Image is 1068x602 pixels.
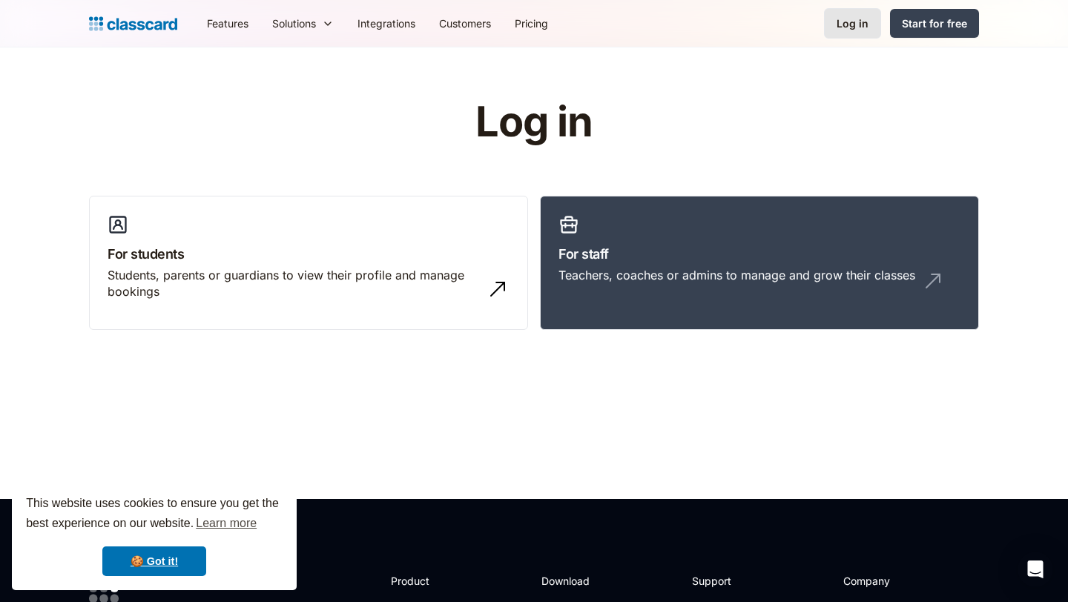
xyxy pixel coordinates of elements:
[558,244,960,264] h3: For staff
[102,546,206,576] a: dismiss cookie message
[824,8,881,39] a: Log in
[540,196,979,331] a: For staffTeachers, coaches or admins to manage and grow their classes
[391,573,470,589] h2: Product
[541,573,602,589] h2: Download
[12,480,297,590] div: cookieconsent
[108,267,480,300] div: Students, parents or guardians to view their profile and manage bookings
[558,267,915,283] div: Teachers, coaches or admins to manage and grow their classes
[837,16,868,31] div: Log in
[195,7,260,40] a: Features
[26,494,283,535] span: This website uses cookies to ensure you get the best experience on our website.
[108,244,510,264] h3: For students
[503,7,560,40] a: Pricing
[890,9,979,38] a: Start for free
[843,573,942,589] h2: Company
[346,7,427,40] a: Integrations
[902,16,967,31] div: Start for free
[299,99,770,145] h1: Log in
[1018,552,1053,587] div: Open Intercom Messenger
[89,13,177,34] a: home
[260,7,346,40] div: Solutions
[89,196,528,331] a: For studentsStudents, parents or guardians to view their profile and manage bookings
[194,512,259,535] a: learn more about cookies
[272,16,316,31] div: Solutions
[427,7,503,40] a: Customers
[692,573,752,589] h2: Support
